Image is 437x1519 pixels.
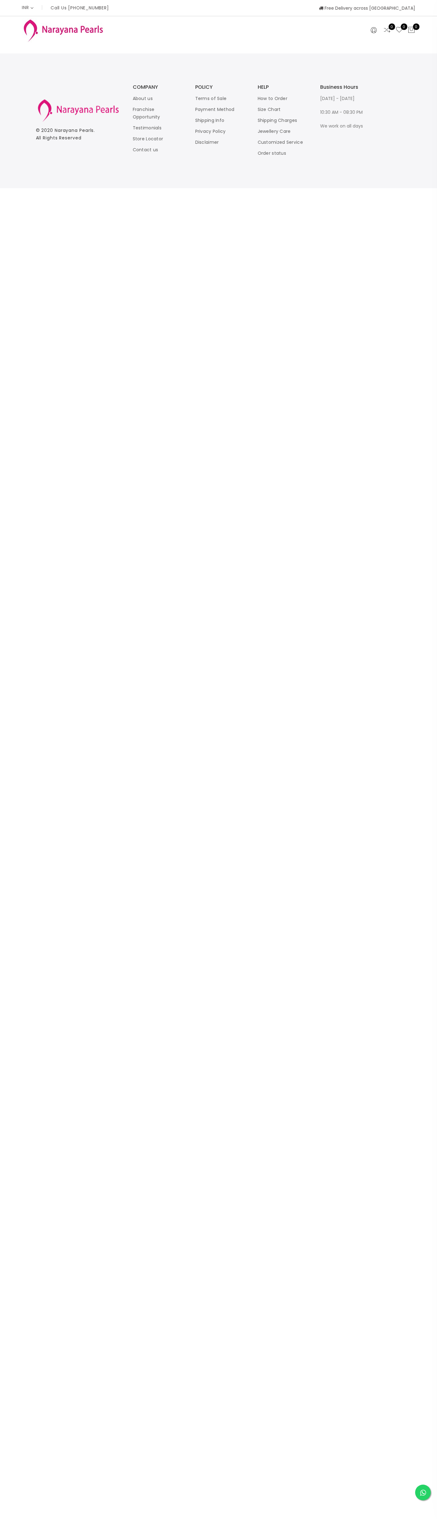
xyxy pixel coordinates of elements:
[133,147,158,153] a: Contact us
[195,139,219,145] a: Disclaimer
[320,95,370,102] p: [DATE] - [DATE]
[195,85,245,90] h3: POLICY
[55,127,94,133] a: Narayana Pearls
[258,128,291,134] a: Jewellery Care
[133,85,183,90] h3: COMPANY
[195,128,226,134] a: Privacy Policy
[319,5,415,11] span: Free Delivery across [GEOGRAPHIC_DATA]
[413,23,420,30] span: 0
[258,150,286,156] a: Order status
[195,106,235,113] a: Payment Method
[258,117,297,123] a: Shipping Charges
[320,108,370,116] p: 10:30 AM - 08:30 PM
[195,95,227,102] a: Terms of Sale
[320,85,370,90] h3: Business Hours
[258,139,303,145] a: Customized Service
[383,26,391,34] a: 0
[133,95,153,102] a: About us
[258,106,281,113] a: Size Chart
[389,23,395,30] span: 0
[401,23,407,30] span: 0
[51,6,109,10] p: Call Us [PHONE_NUMBER]
[195,117,225,123] a: Shipping Info
[258,95,288,102] a: How to Order
[258,85,308,90] h3: HELP
[395,26,403,34] a: 0
[320,122,370,130] p: We work on all days
[133,106,160,120] a: Franchise Opportunity
[133,125,162,131] a: Testimonials
[133,136,163,142] a: Store Locator
[408,26,415,34] button: 0
[36,127,120,142] p: © 2020 . All Rights Reserved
